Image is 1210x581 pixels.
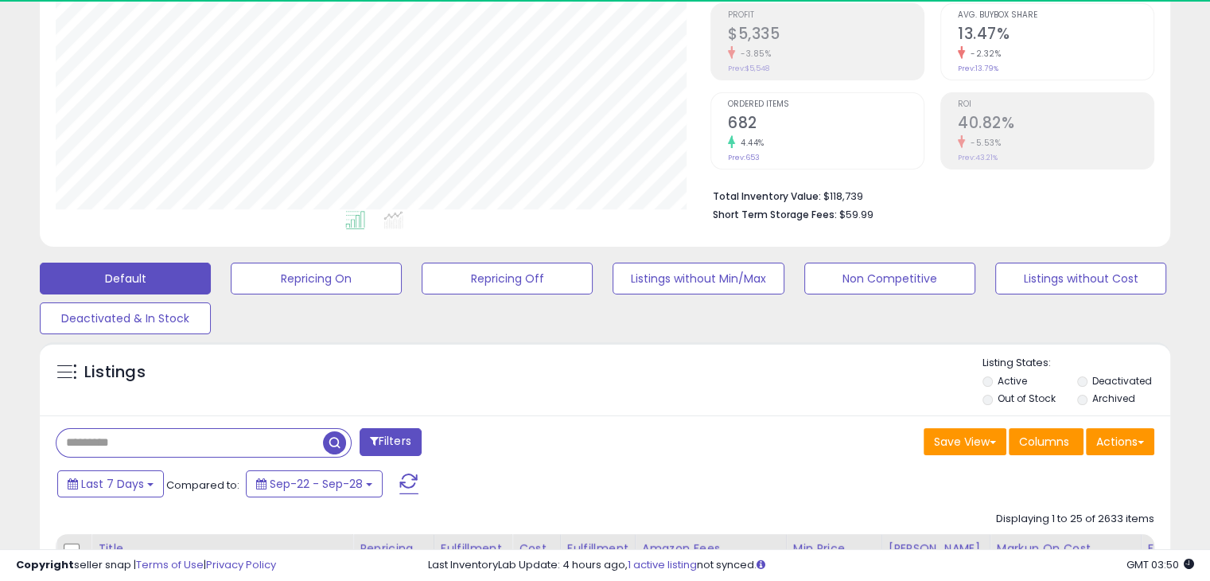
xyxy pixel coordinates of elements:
span: Columns [1019,434,1069,450]
h5: Listings [84,361,146,384]
small: Prev: $5,548 [728,64,769,73]
strong: Copyright [16,557,74,572]
button: Save View [924,428,1006,455]
div: Last InventoryLab Update: 4 hours ago, not synced. [428,558,1194,573]
h2: $5,335 [728,25,924,46]
div: seller snap | | [16,558,276,573]
button: Last 7 Days [57,470,164,497]
span: Last 7 Days [81,476,144,492]
button: Columns [1009,428,1084,455]
div: Displaying 1 to 25 of 2633 items [996,512,1154,527]
small: Prev: 13.79% [958,64,998,73]
span: Profit [728,11,924,20]
button: Repricing On [231,263,402,294]
a: Terms of Use [136,557,204,572]
label: Out of Stock [998,392,1056,405]
label: Active [998,374,1027,388]
b: Short Term Storage Fees: [713,208,837,221]
h2: 13.47% [958,25,1154,46]
button: Actions [1086,428,1154,455]
small: -3.85% [735,48,771,60]
small: -2.32% [965,48,1001,60]
span: $59.99 [839,207,873,222]
b: Total Inventory Value: [713,189,821,203]
span: ROI [958,100,1154,109]
span: Compared to: [166,478,239,493]
h2: 682 [728,114,924,135]
button: Deactivated & In Stock [40,302,211,334]
span: Sep-22 - Sep-28 [270,476,363,492]
small: -5.53% [965,137,1001,149]
button: Sep-22 - Sep-28 [246,470,383,497]
button: Listings without Cost [995,263,1166,294]
label: Archived [1091,392,1134,405]
button: Repricing Off [422,263,593,294]
span: 2025-10-6 03:50 GMT [1126,557,1194,572]
span: Ordered Items [728,100,924,109]
a: 1 active listing [628,557,697,572]
p: Listing States: [982,356,1170,371]
button: Non Competitive [804,263,975,294]
label: Deactivated [1091,374,1151,388]
span: Avg. Buybox Share [958,11,1154,20]
h2: 40.82% [958,114,1154,135]
small: 4.44% [735,137,765,149]
button: Filters [360,428,422,456]
button: Listings without Min/Max [613,263,784,294]
a: Privacy Policy [206,557,276,572]
small: Prev: 653 [728,153,760,162]
button: Default [40,263,211,294]
small: Prev: 43.21% [958,153,998,162]
li: $118,739 [713,185,1142,205]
